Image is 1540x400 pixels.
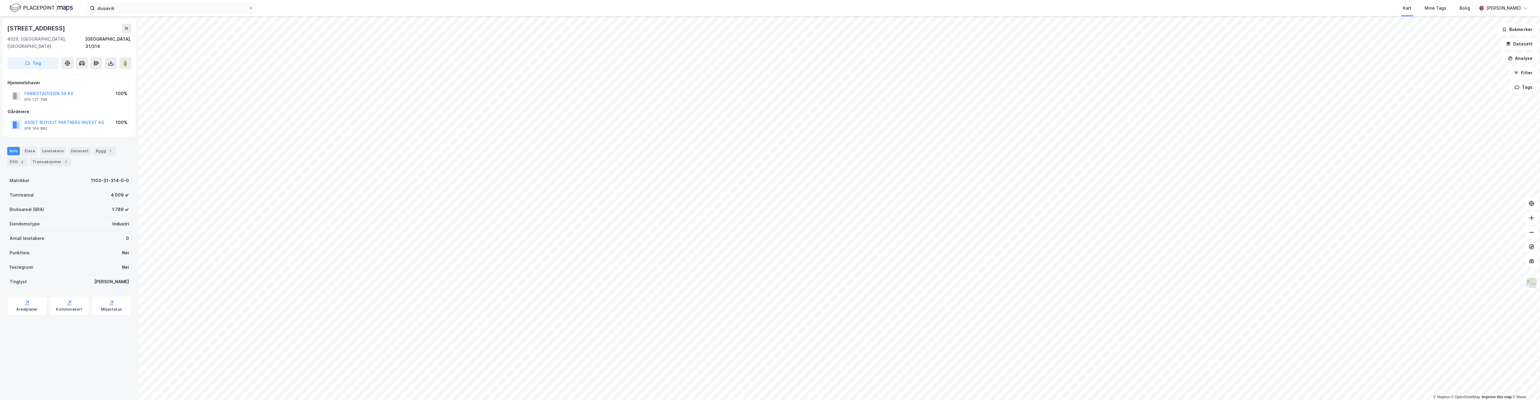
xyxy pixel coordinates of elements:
[1433,395,1450,399] a: Mapbox
[22,147,37,155] div: Eiere
[7,36,85,50] div: 4029, [GEOGRAPHIC_DATA], [GEOGRAPHIC_DATA]
[24,126,47,131] div: 916 164 882
[7,23,66,33] div: [STREET_ADDRESS]
[1526,277,1537,289] img: Z
[1497,23,1538,36] button: Bokmerker
[85,36,131,50] div: [GEOGRAPHIC_DATA], 31/314
[10,177,29,184] div: Matrikkel
[112,220,129,228] div: Industri
[10,191,34,199] div: Tomteareal
[24,97,47,102] div: 916 137 796
[68,147,91,155] div: Datasett
[93,147,116,155] div: Bygg
[63,159,69,165] div: 7
[10,206,44,213] div: Bruksareal (BRA)
[10,264,33,271] div: Festegrunn
[16,307,38,312] div: Arealplaner
[7,158,27,166] div: ESG
[1503,52,1538,64] button: Analyse
[107,148,113,154] div: 1
[10,220,40,228] div: Eiendomstype
[30,158,71,166] div: Transaksjoner
[122,264,129,271] div: Nei
[1460,5,1470,12] div: Bolig
[1425,5,1446,12] div: Mine Tags
[8,108,131,115] div: Gårdeiere
[10,249,30,256] div: Punktleie
[56,307,82,312] div: Kommunekart
[101,307,122,312] div: Miljøstatus
[91,177,129,184] div: 1103-31-314-0-0
[1501,38,1538,50] button: Datasett
[1509,67,1538,79] button: Filter
[10,278,27,285] div: Tinglyst
[111,191,129,199] div: 4 009 ㎡
[1403,5,1411,12] div: Kart
[95,4,249,13] input: Søk på adresse, matrikkel, gårdeiere, leietakere eller personer
[40,147,66,155] div: Leietakere
[10,3,73,13] img: logo.f888ab2527a4732fd821a326f86c7f29.svg
[8,79,131,86] div: Hjemmelshaver
[7,147,20,155] div: Info
[19,159,25,165] div: 2
[1486,5,1521,12] div: [PERSON_NAME]
[94,278,129,285] div: [PERSON_NAME]
[1510,371,1540,400] iframe: Chat Widget
[1482,395,1512,399] a: Improve this map
[7,57,59,69] button: Tag
[1451,395,1480,399] a: OpenStreetMap
[116,90,127,97] div: 100%
[116,119,127,126] div: 100%
[122,249,129,256] div: Nei
[112,206,129,213] div: 1 786 ㎡
[126,235,129,242] div: 0
[10,235,44,242] div: Antall leietakere
[1510,81,1538,93] button: Tags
